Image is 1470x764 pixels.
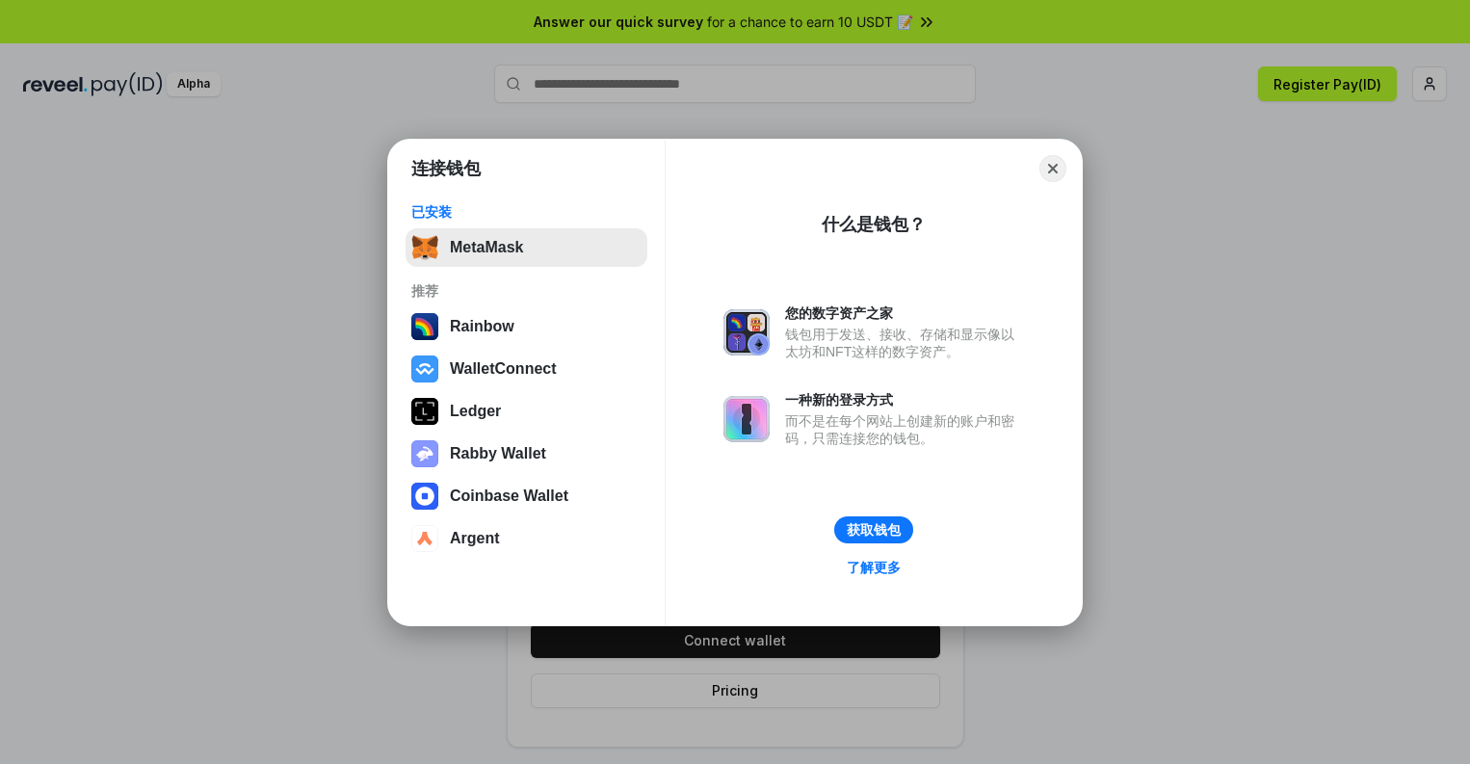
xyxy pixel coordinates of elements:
button: MetaMask [406,228,647,267]
img: svg+xml,%3Csvg%20width%3D%2228%22%20height%3D%2228%22%20viewBox%3D%220%200%2028%2028%22%20fill%3D... [411,525,438,552]
div: 一种新的登录方式 [785,391,1024,408]
div: 获取钱包 [847,521,901,539]
button: Rainbow [406,307,647,346]
button: WalletConnect [406,350,647,388]
img: svg+xml,%3Csvg%20width%3D%2228%22%20height%3D%2228%22%20viewBox%3D%220%200%2028%2028%22%20fill%3D... [411,483,438,510]
div: 您的数字资产之家 [785,304,1024,322]
img: svg+xml,%3Csvg%20width%3D%2228%22%20height%3D%2228%22%20viewBox%3D%220%200%2028%2028%22%20fill%3D... [411,356,438,382]
img: svg+xml,%3Csvg%20fill%3D%22none%22%20height%3D%2233%22%20viewBox%3D%220%200%2035%2033%22%20width%... [411,234,438,261]
button: 获取钱包 [834,516,913,543]
div: Argent [450,530,500,547]
div: 推荐 [411,282,642,300]
div: Ledger [450,403,501,420]
div: Rabby Wallet [450,445,546,462]
img: svg+xml,%3Csvg%20xmlns%3D%22http%3A%2F%2Fwww.w3.org%2F2000%2Fsvg%22%20fill%3D%22none%22%20viewBox... [723,309,770,356]
div: Rainbow [450,318,514,335]
div: 已安装 [411,203,642,221]
h1: 连接钱包 [411,157,481,180]
div: 什么是钱包？ [822,213,926,236]
button: Argent [406,519,647,558]
img: svg+xml,%3Csvg%20width%3D%22120%22%20height%3D%22120%22%20viewBox%3D%220%200%20120%20120%22%20fil... [411,313,438,340]
img: svg+xml,%3Csvg%20xmlns%3D%22http%3A%2F%2Fwww.w3.org%2F2000%2Fsvg%22%20fill%3D%22none%22%20viewBox... [723,396,770,442]
button: Ledger [406,392,647,431]
div: 钱包用于发送、接收、存储和显示像以太坊和NFT这样的数字资产。 [785,326,1024,360]
img: svg+xml,%3Csvg%20xmlns%3D%22http%3A%2F%2Fwww.w3.org%2F2000%2Fsvg%22%20width%3D%2228%22%20height%3... [411,398,438,425]
div: 了解更多 [847,559,901,576]
div: WalletConnect [450,360,557,378]
div: MetaMask [450,239,523,256]
button: Rabby Wallet [406,435,647,473]
img: svg+xml,%3Csvg%20xmlns%3D%22http%3A%2F%2Fwww.w3.org%2F2000%2Fsvg%22%20fill%3D%22none%22%20viewBox... [411,440,438,467]
button: Coinbase Wallet [406,477,647,515]
div: 而不是在每个网站上创建新的账户和密码，只需连接您的钱包。 [785,412,1024,447]
a: 了解更多 [835,555,912,580]
button: Close [1039,155,1066,182]
div: Coinbase Wallet [450,487,568,505]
